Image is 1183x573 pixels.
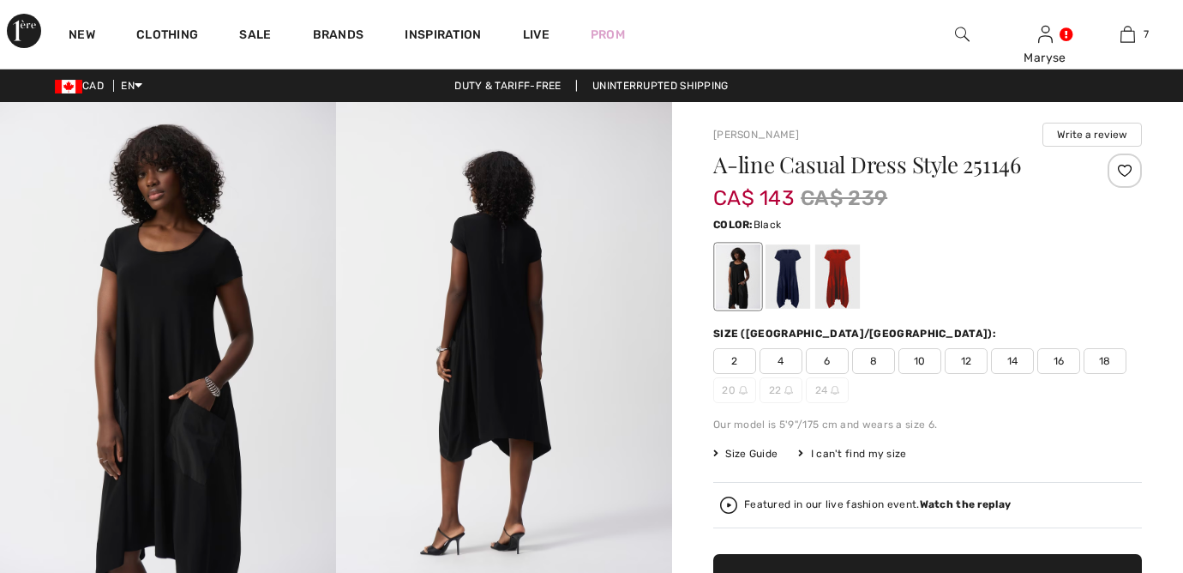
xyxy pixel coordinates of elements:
[136,27,198,45] a: Clothing
[991,348,1034,374] span: 14
[754,219,782,231] span: Black
[760,348,802,374] span: 4
[713,219,754,231] span: Color:
[1042,123,1142,147] button: Write a review
[69,27,95,45] a: New
[713,326,1000,341] div: Size ([GEOGRAPHIC_DATA]/[GEOGRAPHIC_DATA]):
[955,24,970,45] img: search the website
[806,348,849,374] span: 6
[720,497,737,514] img: Watch the replay
[760,377,802,403] span: 22
[1120,24,1135,45] img: My Bag
[713,348,756,374] span: 2
[713,129,799,141] a: [PERSON_NAME]
[239,27,271,45] a: Sale
[1038,26,1053,42] a: Sign In
[591,26,625,44] a: Prom
[1144,27,1149,42] span: 7
[1087,24,1168,45] a: 7
[55,80,82,93] img: Canadian Dollar
[405,27,481,45] span: Inspiration
[920,498,1012,510] strong: Watch the replay
[716,244,760,309] div: Black
[713,446,778,461] span: Size Guide
[798,446,906,461] div: I can't find my size
[1038,24,1053,45] img: My Info
[121,80,142,92] span: EN
[713,377,756,403] span: 20
[313,27,364,45] a: Brands
[1037,348,1080,374] span: 16
[713,169,794,210] span: CA$ 143
[806,377,849,403] span: 24
[739,386,748,395] img: ring-m.svg
[713,417,1142,432] div: Our model is 5'9"/175 cm and wears a size 6.
[815,244,860,309] div: Radiant red
[801,183,887,214] span: CA$ 239
[744,499,1011,510] div: Featured in our live fashion event.
[1005,49,1086,67] div: Maryse
[784,386,793,395] img: ring-m.svg
[831,386,839,395] img: ring-m.svg
[945,348,988,374] span: 12
[898,348,941,374] span: 10
[1084,348,1126,374] span: 18
[55,80,111,92] span: CAD
[713,154,1071,176] h1: A-line Casual Dress Style 251146
[7,14,41,48] img: 1ère Avenue
[766,244,810,309] div: Midnight Blue
[852,348,895,374] span: 8
[523,26,549,44] a: Live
